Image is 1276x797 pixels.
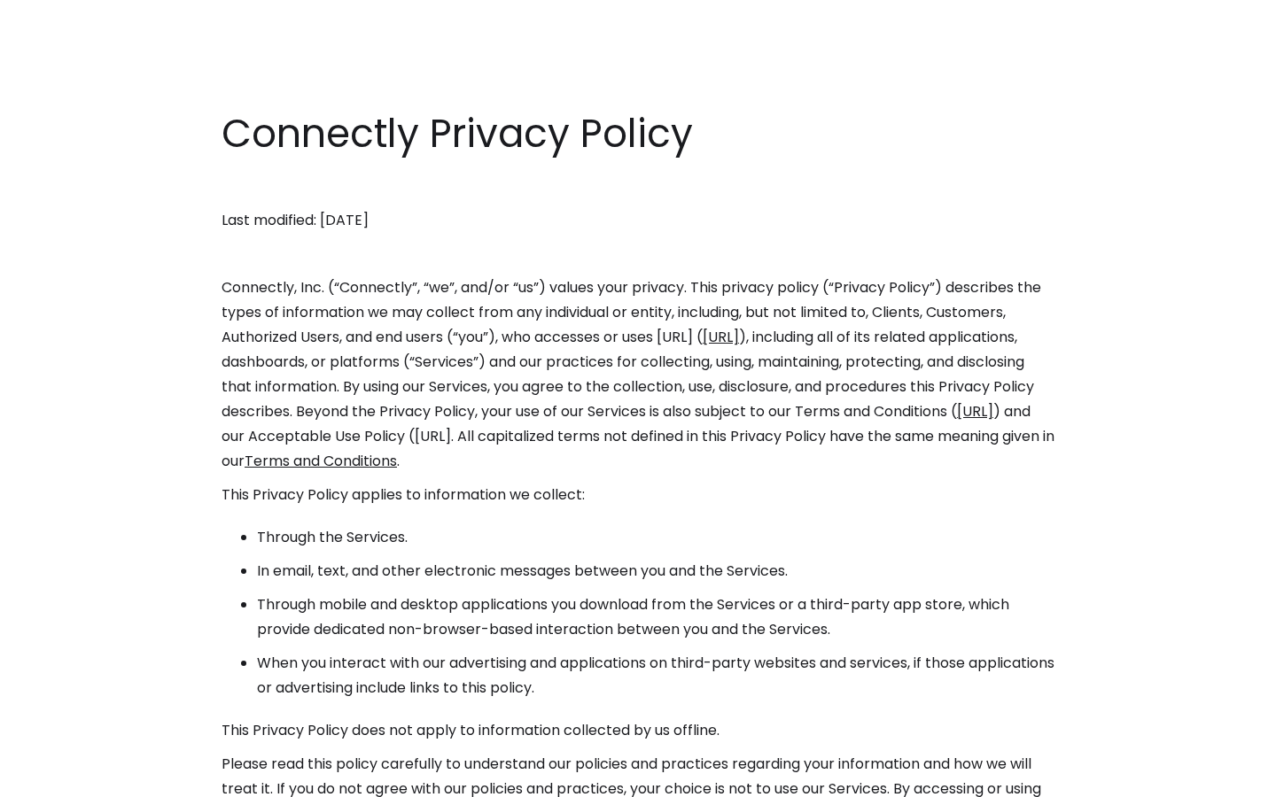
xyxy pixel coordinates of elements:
[222,174,1054,199] p: ‍
[35,766,106,791] ul: Language list
[257,592,1054,642] li: Through mobile and desktop applications you download from the Services or a third-party app store...
[222,483,1054,507] p: This Privacy Policy applies to information we collect:
[957,401,993,422] a: [URL]
[222,718,1054,743] p: This Privacy Policy does not apply to information collected by us offline.
[18,764,106,791] aside: Language selected: English
[222,275,1054,474] p: Connectly, Inc. (“Connectly”, “we”, and/or “us”) values your privacy. This privacy policy (“Priva...
[222,208,1054,233] p: Last modified: [DATE]
[245,451,397,471] a: Terms and Conditions
[257,559,1054,584] li: In email, text, and other electronic messages between you and the Services.
[703,327,739,347] a: [URL]
[222,242,1054,267] p: ‍
[222,106,1054,161] h1: Connectly Privacy Policy
[257,525,1054,550] li: Through the Services.
[257,651,1054,700] li: When you interact with our advertising and applications on third-party websites and services, if ...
